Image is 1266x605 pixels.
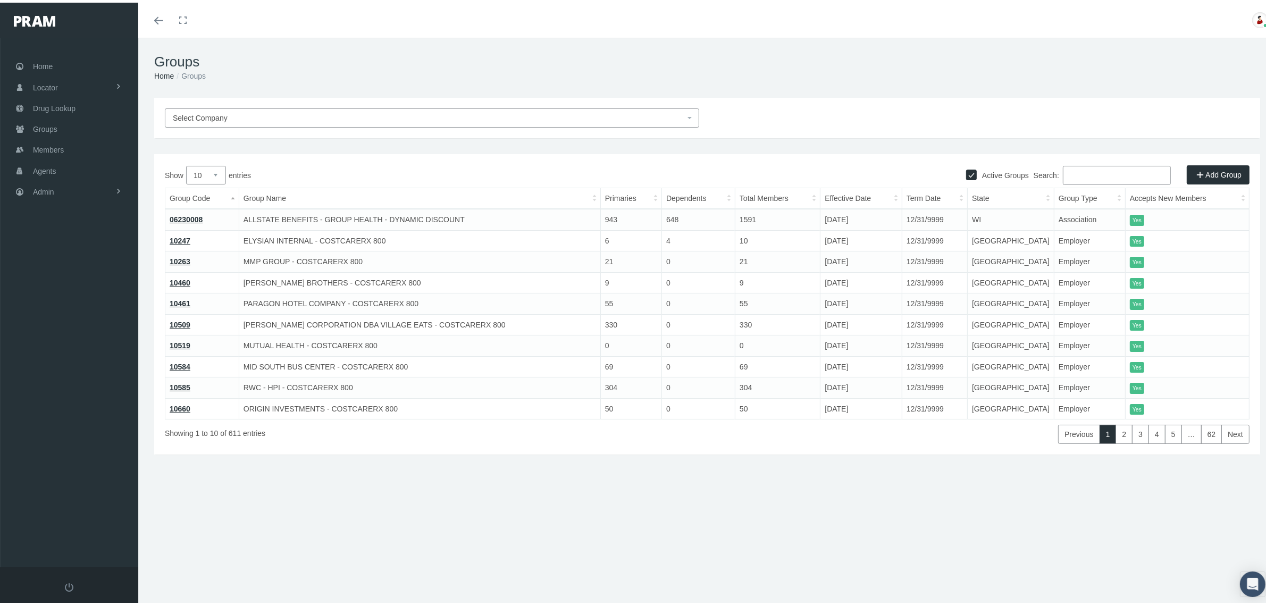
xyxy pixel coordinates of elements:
[173,111,228,120] span: Select Company
[1058,422,1100,441] a: Previous
[1130,296,1144,307] itemstyle: Yes
[33,158,56,179] span: Agents
[902,375,967,396] td: 12/31/9999
[33,179,54,199] span: Admin
[968,228,1054,249] td: [GEOGRAPHIC_DATA]
[735,396,820,417] td: 50
[902,206,967,228] td: 12/31/9999
[170,234,190,242] a: 10247
[902,312,967,333] td: 12/31/9999
[902,396,967,417] td: 12/31/9999
[239,228,600,249] td: ELYSIAN INTERNAL - COSTCARERX 800
[735,333,820,354] td: 0
[14,13,55,24] img: PRAM_20_x_78.png
[1034,163,1171,182] label: Search:
[33,116,57,137] span: Groups
[170,297,190,305] a: 10461
[154,51,1260,68] h1: Groups
[239,354,600,375] td: MID SOUTH BUS CENTER - COSTCARERX 800
[600,206,661,228] td: 943
[1130,233,1144,245] itemstyle: Yes
[1130,359,1144,371] itemstyle: Yes
[820,333,902,354] td: [DATE]
[600,249,661,270] td: 21
[1130,254,1144,265] itemstyle: Yes
[239,312,600,333] td: [PERSON_NAME] CORPORATION DBA VILLAGE EATS - COSTCARERX 800
[600,396,661,417] td: 50
[902,354,967,375] td: 12/31/9999
[662,333,735,354] td: 0
[820,249,902,270] td: [DATE]
[165,186,239,207] th: Group Code: activate to sort column descending
[968,291,1054,312] td: [GEOGRAPHIC_DATA]
[820,270,902,291] td: [DATE]
[735,186,820,207] th: Total Members: activate to sort column ascending
[902,291,967,312] td: 12/31/9999
[1130,275,1144,287] itemstyle: Yes
[662,312,735,333] td: 0
[1130,380,1144,391] itemstyle: Yes
[968,206,1054,228] td: WI
[662,186,735,207] th: Dependents: activate to sort column ascending
[1054,249,1125,270] td: Employer
[977,167,1029,179] label: Active Groups
[170,213,203,221] a: 06230008
[239,396,600,417] td: ORIGIN INVESTMENTS - COSTCARERX 800
[735,249,820,270] td: 21
[968,312,1054,333] td: [GEOGRAPHIC_DATA]
[662,206,735,228] td: 648
[33,137,64,157] span: Members
[662,396,735,417] td: 0
[968,396,1054,417] td: [GEOGRAPHIC_DATA]
[735,206,820,228] td: 1591
[1054,291,1125,312] td: Employer
[1063,163,1171,182] input: Search:
[170,381,190,389] a: 10585
[170,339,190,347] a: 10519
[1054,228,1125,249] td: Employer
[1165,422,1182,441] a: 5
[600,375,661,396] td: 304
[600,312,661,333] td: 330
[174,68,206,79] li: Groups
[1132,422,1149,441] a: 3
[239,249,600,270] td: MMP GROUP - COSTCARERX 800
[1125,186,1249,207] th: Accepts New Members: activate to sort column ascending
[170,360,190,368] a: 10584
[33,54,53,74] span: Home
[186,163,226,182] select: Showentries
[735,291,820,312] td: 55
[239,206,600,228] td: ALLSTATE BENEFITS - GROUP HEALTH - DYNAMIC DISCOUNT
[600,354,661,375] td: 69
[1054,333,1125,354] td: Employer
[1221,422,1250,441] a: Next
[968,354,1054,375] td: [GEOGRAPHIC_DATA]
[1116,422,1133,441] a: 2
[170,255,190,263] a: 10263
[662,291,735,312] td: 0
[1054,396,1125,417] td: Employer
[600,333,661,354] td: 0
[968,249,1054,270] td: [GEOGRAPHIC_DATA]
[662,270,735,291] td: 0
[1148,422,1166,441] a: 4
[1130,212,1144,223] itemstyle: Yes
[600,186,661,207] th: Primaries: activate to sort column ascending
[735,270,820,291] td: 9
[735,312,820,333] td: 330
[662,249,735,270] td: 0
[1054,312,1125,333] td: Employer
[1054,186,1125,207] th: Group Type: activate to sort column ascending
[239,291,600,312] td: PARAGON HOTEL COMPANY - COSTCARERX 800
[1130,317,1144,329] itemstyle: Yes
[820,291,902,312] td: [DATE]
[170,318,190,326] a: 10509
[902,186,967,207] th: Term Date: activate to sort column ascending
[902,333,967,354] td: 12/31/9999
[600,270,661,291] td: 9
[1130,338,1144,349] itemstyle: Yes
[820,312,902,333] td: [DATE]
[968,375,1054,396] td: [GEOGRAPHIC_DATA]
[239,333,600,354] td: MUTUAL HEALTH - COSTCARERX 800
[33,96,76,116] span: Drug Lookup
